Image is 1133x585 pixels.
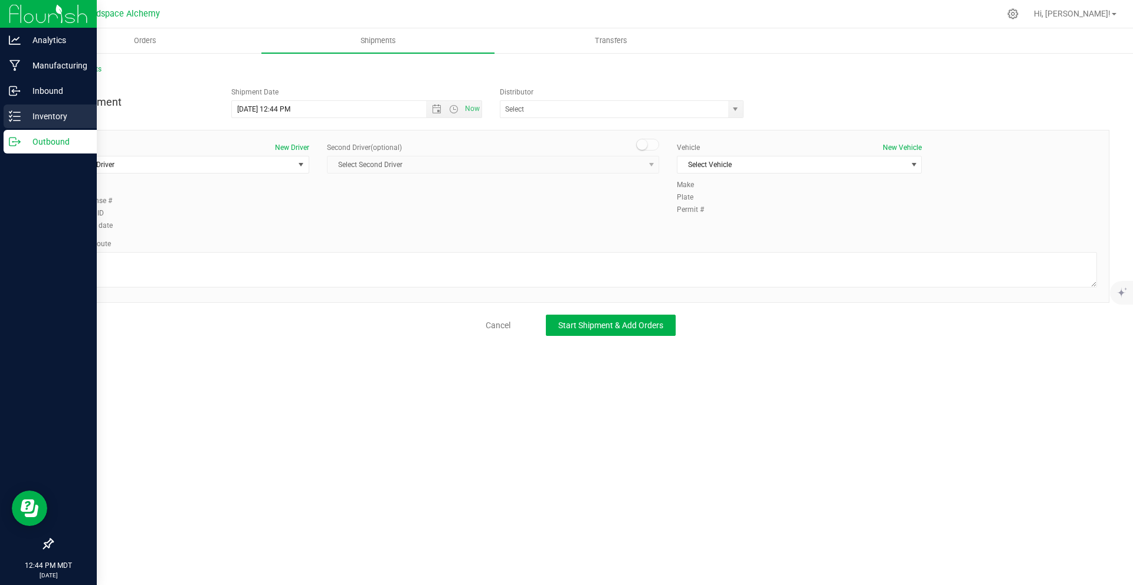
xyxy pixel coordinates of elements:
[9,85,21,97] inline-svg: Inbound
[371,143,402,152] span: (optional)
[558,321,663,330] span: Start Shipment & Add Orders
[677,204,712,215] label: Permit #
[444,104,464,114] span: Open the time view
[5,571,91,580] p: [DATE]
[12,491,47,526] iframe: Resource center
[677,192,712,202] label: Plate
[65,156,294,173] span: Select Driver
[5,560,91,571] p: 12:44 PM MDT
[21,33,91,47] p: Analytics
[500,87,533,97] label: Distributor
[677,179,712,190] label: Make
[118,35,172,46] span: Orders
[52,96,214,108] h4: New Shipment
[327,142,402,153] label: Second Driver
[427,104,447,114] span: Open the date view
[261,28,495,53] a: Shipments
[1006,8,1020,19] div: Manage settings
[9,60,21,71] inline-svg: Manufacturing
[883,142,922,153] button: New Vehicle
[28,28,261,53] a: Orders
[9,136,21,148] inline-svg: Outbound
[21,84,91,98] p: Inbound
[728,101,743,117] span: select
[1034,9,1111,18] span: Hi, [PERSON_NAME]!
[345,35,412,46] span: Shipments
[21,58,91,73] p: Manufacturing
[677,142,700,153] label: Vehicle
[294,156,309,173] span: select
[677,156,906,173] span: Select Vehicle
[500,101,721,117] input: Select
[495,28,728,53] a: Transfers
[486,319,510,331] a: Cancel
[275,142,309,153] button: New Driver
[463,100,483,117] span: Set Current date
[231,87,279,97] label: Shipment Date
[81,9,160,19] span: Headspace Alchemy
[21,135,91,149] p: Outbound
[579,35,643,46] span: Transfers
[906,156,921,173] span: select
[546,315,676,336] button: Start Shipment & Add Orders
[9,34,21,46] inline-svg: Analytics
[21,109,91,123] p: Inventory
[9,110,21,122] inline-svg: Inventory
